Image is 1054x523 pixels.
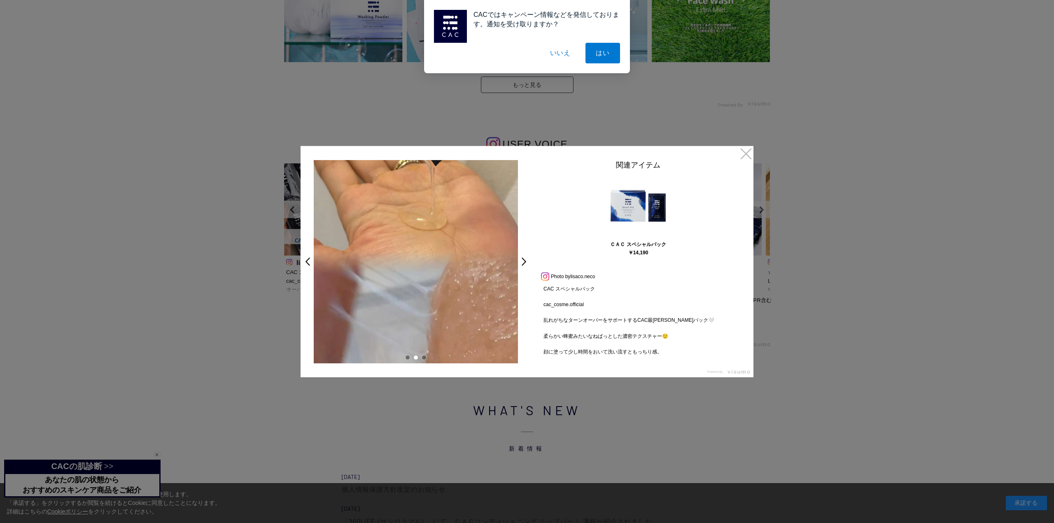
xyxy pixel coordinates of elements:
[467,10,620,29] div: CACではキャンペーン情報などを発信しております。通知を受け取りますか？
[570,273,595,279] a: lisaco.neco
[551,271,570,281] span: Photo by
[585,43,620,63] button: はい
[535,285,741,356] p: CAC スペシャルパック cac_cosme.official 乱れがちなターンオーバーをサポートするCAC最[PERSON_NAME]パック🤍 柔らかい蜂蜜みたいなねばっとした濃密テクスチャー...
[607,175,669,237] img: 060401.jpg
[300,254,311,269] a: <
[739,146,753,160] a: ×
[314,160,518,363] img: e9091301-1f26-47f8-a375-043d2b641876-large.jpg
[434,10,467,43] img: notification icon
[535,160,741,173] div: 関連アイテム
[540,43,581,63] button: いいえ
[602,240,674,248] div: ＣＡＣ スペシャルパック
[628,250,648,255] div: ￥14,190
[520,254,532,269] a: >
